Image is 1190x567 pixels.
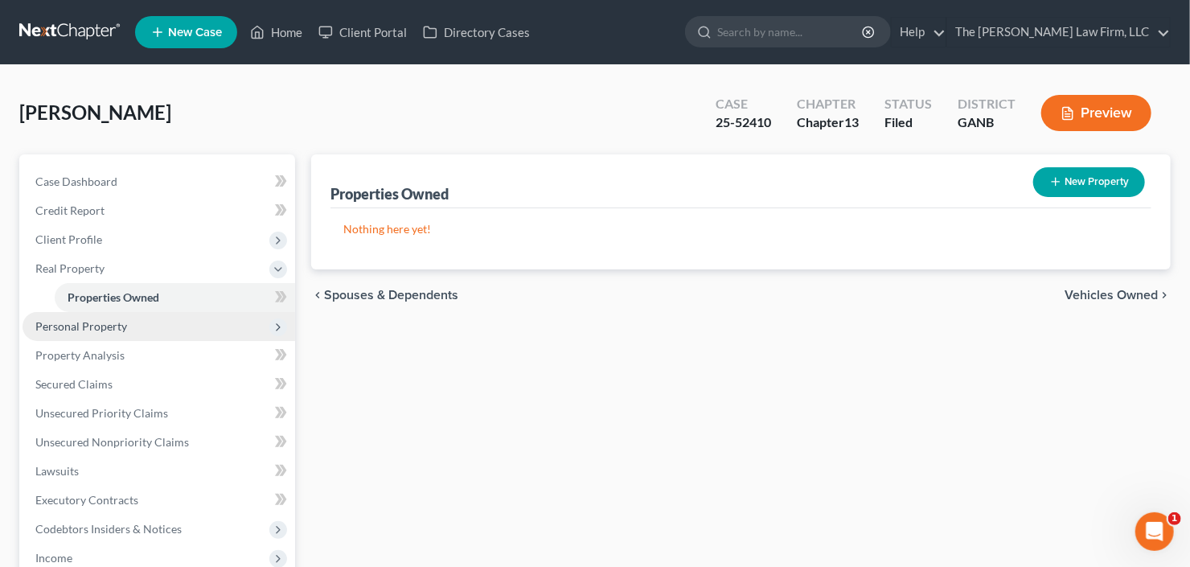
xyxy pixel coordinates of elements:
[1158,289,1171,302] i: chevron_right
[884,113,932,132] div: Filed
[23,167,295,196] a: Case Dashboard
[1168,512,1181,525] span: 1
[35,232,102,246] span: Client Profile
[1041,95,1151,131] button: Preview
[35,175,117,188] span: Case Dashboard
[311,289,324,302] i: chevron_left
[35,319,127,333] span: Personal Property
[330,184,449,203] div: Properties Owned
[1135,512,1174,551] iframe: Intercom live chat
[23,341,295,370] a: Property Analysis
[797,113,859,132] div: Chapter
[716,113,771,132] div: 25-52410
[35,493,138,507] span: Executory Contracts
[35,522,182,536] span: Codebtors Insiders & Notices
[35,203,105,217] span: Credit Report
[310,18,415,47] a: Client Portal
[311,289,458,302] button: chevron_left Spouses & Dependents
[324,289,458,302] span: Spouses & Dependents
[242,18,310,47] a: Home
[23,457,295,486] a: Lawsuits
[168,27,222,39] span: New Case
[23,399,295,428] a: Unsecured Priority Claims
[23,486,295,515] a: Executory Contracts
[844,114,859,129] span: 13
[35,348,125,362] span: Property Analysis
[415,18,538,47] a: Directory Cases
[23,428,295,457] a: Unsecured Nonpriority Claims
[35,435,189,449] span: Unsecured Nonpriority Claims
[35,551,72,565] span: Income
[1065,289,1158,302] span: Vehicles Owned
[35,261,105,275] span: Real Property
[23,196,295,225] a: Credit Report
[797,95,859,113] div: Chapter
[958,95,1016,113] div: District
[884,95,932,113] div: Status
[35,406,168,420] span: Unsecured Priority Claims
[343,221,1139,237] p: Nothing here yet!
[716,95,771,113] div: Case
[19,101,171,124] span: [PERSON_NAME]
[23,370,295,399] a: Secured Claims
[717,17,864,47] input: Search by name...
[947,18,1170,47] a: The [PERSON_NAME] Law Firm, LLC
[35,464,79,478] span: Lawsuits
[1065,289,1171,302] button: Vehicles Owned chevron_right
[55,283,295,312] a: Properties Owned
[892,18,946,47] a: Help
[35,377,113,391] span: Secured Claims
[1033,167,1145,197] button: New Property
[68,290,159,304] span: Properties Owned
[958,113,1016,132] div: GANB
